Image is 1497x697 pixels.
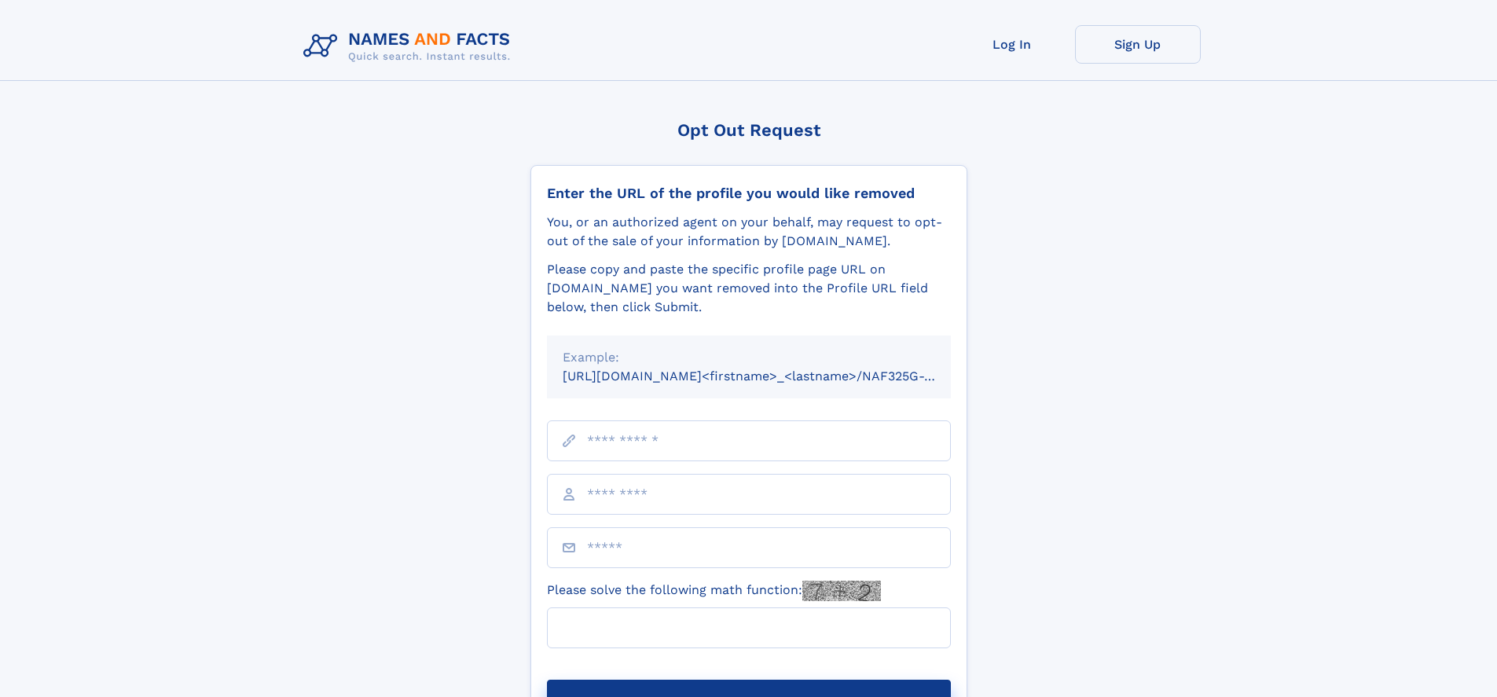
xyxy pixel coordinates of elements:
[547,581,881,601] label: Please solve the following math function:
[563,369,981,383] small: [URL][DOMAIN_NAME]<firstname>_<lastname>/NAF325G-xxxxxxxx
[297,25,523,68] img: Logo Names and Facts
[530,120,967,140] div: Opt Out Request
[547,185,951,202] div: Enter the URL of the profile you would like removed
[949,25,1075,64] a: Log In
[1075,25,1201,64] a: Sign Up
[563,348,935,367] div: Example:
[547,213,951,251] div: You, or an authorized agent on your behalf, may request to opt-out of the sale of your informatio...
[547,260,951,317] div: Please copy and paste the specific profile page URL on [DOMAIN_NAME] you want removed into the Pr...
